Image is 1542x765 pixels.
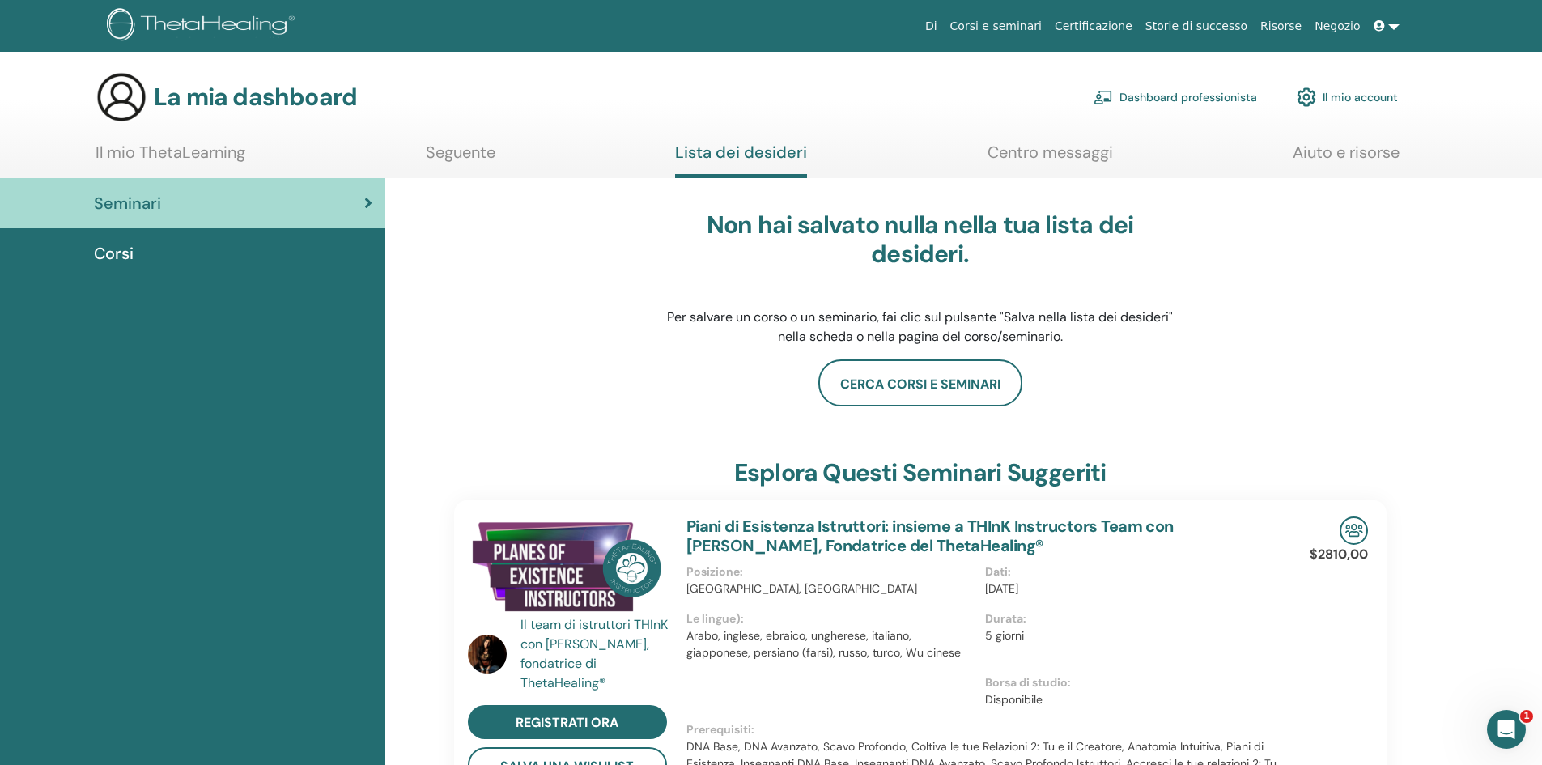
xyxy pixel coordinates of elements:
[741,611,744,626] font: :
[740,564,743,579] font: :
[468,705,667,739] a: Registrati ora
[94,243,134,264] font: Corsi
[426,142,495,174] a: Seguente
[944,11,1048,41] a: Corsi e seminari
[840,376,1000,393] font: Cerca corsi e seminari
[1055,19,1132,32] font: Certificazione
[985,581,1018,596] font: [DATE]
[686,628,961,660] font: Arabo, inglese, ebraico, ungherese, italiano, giapponese, persiano (farsi), russo, turco, Wu cinese
[516,714,618,731] font: Registrati ora
[1094,79,1257,115] a: Dashboard professionista
[675,142,807,178] a: Lista dei desideri
[1023,611,1026,626] font: :
[686,581,917,596] font: [GEOGRAPHIC_DATA], [GEOGRAPHIC_DATA]
[468,635,507,674] img: default.jpg
[1308,11,1366,41] a: Negozio
[667,308,1173,345] font: Per salvare un corso o un seminario, fai clic sul pulsante "Salva nella lista dei desideri" nella...
[1340,516,1368,545] img: Seminario in presenza
[520,616,668,652] font: Il team di istruttori THInK con [PERSON_NAME],
[1139,11,1254,41] a: Storie di successo
[1068,675,1071,690] font: :
[686,611,741,626] font: Le lingue)
[1260,19,1302,32] font: Risorse
[985,628,1024,643] font: 5 giorni
[426,142,495,163] font: Seguente
[96,71,147,123] img: generic-user-icon.jpg
[686,722,751,737] font: Prerequisiti
[707,209,1133,270] font: Non hai salvato nulla nella tua lista dei desideri.
[1008,564,1011,579] font: :
[734,457,1107,488] font: Esplora questi seminari suggeriti
[107,8,300,45] img: logo.png
[1297,79,1398,115] a: Il mio account
[520,655,605,691] font: fondatrice di ThetaHealing®
[1323,91,1398,105] font: Il mio account
[94,193,161,214] font: Seminari
[686,516,1174,556] a: Piani di Esistenza Istruttori: insieme a THInK Instructors Team con [PERSON_NAME], Fondatrice del...
[751,722,754,737] font: :
[154,81,357,113] font: La mia dashboard
[1293,142,1400,163] font: Aiuto e risorse
[1145,19,1247,32] font: Storie di successo
[1523,711,1530,721] font: 1
[1094,90,1113,104] img: chalkboard-teacher.svg
[985,564,1008,579] font: Dati
[1048,11,1139,41] a: Certificazione
[818,359,1022,406] a: Cerca corsi e seminari
[686,564,740,579] font: Posizione
[1315,19,1360,32] font: Negozio
[985,692,1043,707] font: Disponibile
[1119,91,1257,105] font: Dashboard professionista
[1297,83,1316,111] img: cog.svg
[985,611,1023,626] font: Durata
[675,142,807,163] font: Lista dei desideri
[520,615,670,693] a: Il team di istruttori THInK con [PERSON_NAME], fondatrice di ThetaHealing®
[1254,11,1308,41] a: Risorse
[96,142,245,163] font: Il mio ThetaLearning
[988,142,1113,174] a: Centro messaggi
[1293,142,1400,174] a: Aiuto e risorse
[1487,710,1526,749] iframe: Chat intercom in diretta
[988,142,1113,163] font: Centro messaggi
[919,11,944,41] a: Di
[925,19,937,32] font: Di
[950,19,1042,32] font: Corsi e seminari
[985,675,1068,690] font: Borsa di studio
[468,516,667,620] img: Piani di Esistenza Istruttori:
[96,142,245,174] a: Il mio ThetaLearning
[1310,546,1368,563] font: $2810,00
